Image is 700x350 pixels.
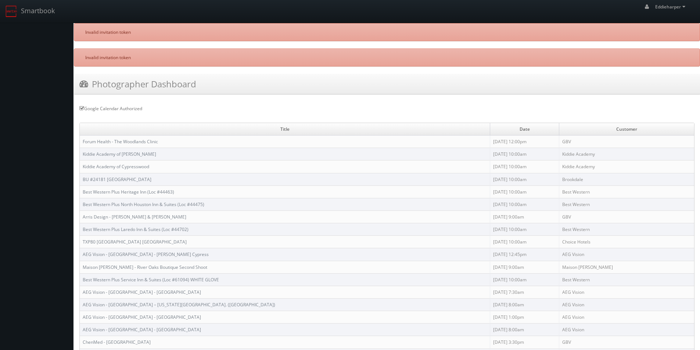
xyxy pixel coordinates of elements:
td: [DATE] 9:00am [490,261,559,273]
td: GBV [559,336,694,349]
td: [DATE] 10:00am [490,160,559,173]
td: [DATE] 8:00am [490,298,559,311]
a: AEG Vision - [GEOGRAPHIC_DATA] – [US_STATE][GEOGRAPHIC_DATA]. ([GEOGRAPHIC_DATA]) [83,302,275,308]
td: [DATE] 1:00pm [490,311,559,324]
p: Invalid invitation token [85,29,689,35]
a: AEG Vision - [GEOGRAPHIC_DATA] - [GEOGRAPHIC_DATA] [83,289,201,295]
td: [DATE] 10:00am [490,173,559,185]
a: Best Western Plus Heritage Inn (Loc #44463) [83,189,174,195]
td: Kiddie Academy [559,148,694,160]
div: Google Calendar Authorized [79,105,694,112]
td: GBV [559,210,694,223]
td: Best Western [559,223,694,236]
td: AEG Vision [559,311,694,324]
a: AEG Vision - [GEOGRAPHIC_DATA] - [GEOGRAPHIC_DATA] [83,314,201,320]
td: Brookdale [559,173,694,185]
a: Maison [PERSON_NAME] - River Oaks Boutique Second Shoot [83,264,207,270]
a: BU #24181 [GEOGRAPHIC_DATA] [83,176,151,183]
td: Title [80,123,490,136]
td: [DATE] 9:00am [490,210,559,223]
a: Best Western Plus North Houston Inn & Suites (Loc #44475) [83,201,204,208]
td: AEG Vision [559,248,694,261]
td: Best Western [559,185,694,198]
a: TXP80 [GEOGRAPHIC_DATA] [GEOGRAPHIC_DATA] [83,239,187,245]
td: [DATE] 7:30am [490,286,559,298]
td: [DATE] 10:00am [490,198,559,210]
td: Maison [PERSON_NAME] [559,261,694,273]
a: Kiddie Academy of Cypresswood [83,163,149,170]
a: Best Western Plus Laredo Inn & Suites (Loc #44702) [83,226,189,232]
td: [DATE] 10:00am [490,223,559,236]
a: Kiddie Academy of [PERSON_NAME] [83,151,156,157]
td: [DATE] 3:30pm [490,336,559,349]
td: [DATE] 12:45pm [490,248,559,261]
td: [DATE] 10:00am [490,185,559,198]
a: AEG Vision - [GEOGRAPHIC_DATA] - [PERSON_NAME] Cypress [83,251,209,257]
td: Date [490,123,559,136]
td: AEG Vision [559,324,694,336]
td: Choice Hotels [559,236,694,248]
td: [DATE] 10:00am [490,273,559,286]
p: Invalid invitation token [85,54,689,61]
td: GBV [559,136,694,148]
img: smartbook-logo.png [6,6,17,17]
td: [DATE] 10:00am [490,236,559,248]
h3: Photographer Dashboard [79,77,196,90]
td: Best Western [559,273,694,286]
a: AEG Vision - [GEOGRAPHIC_DATA] - [GEOGRAPHIC_DATA] [83,326,201,333]
a: Best Western Plus Service Inn & Suites (Loc #61094) WHITE GLOVE [83,277,219,283]
td: Kiddie Academy [559,160,694,173]
td: [DATE] 12:00pm [490,136,559,148]
a: Forum Health - The Woodlands Clinic [83,138,158,145]
td: AEG Vision [559,286,694,298]
td: AEG Vision [559,298,694,311]
td: Best Western [559,198,694,210]
span: Eddieharper [655,4,688,10]
a: Arris Design - [PERSON_NAME] & [PERSON_NAME] [83,214,186,220]
td: [DATE] 10:00am [490,148,559,160]
td: [DATE] 8:00am [490,324,559,336]
td: Customer [559,123,694,136]
a: ChenMed - [GEOGRAPHIC_DATA] [83,339,151,345]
